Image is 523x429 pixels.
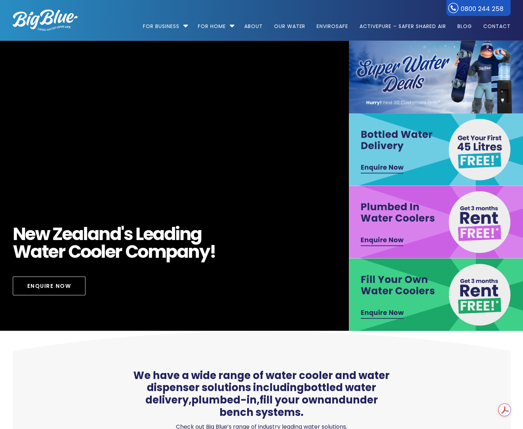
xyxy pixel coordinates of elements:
a: bottled water delivery [145,380,377,407]
span: n [188,243,199,261]
span: o [91,243,101,261]
span: a [153,225,164,243]
a: plumbed-in [191,393,257,407]
span: y [199,243,210,261]
span: W [13,243,31,261]
span: g [190,225,202,243]
span: e [48,243,58,261]
span: d [110,225,121,243]
span: m [148,243,166,261]
span: ! [210,243,216,261]
span: e [143,225,153,243]
span: l [101,243,105,261]
span: e [62,225,72,243]
span: r [58,243,65,261]
span: o [138,243,148,261]
span: C [125,243,138,261]
span: N [13,225,26,243]
span: We have a wide range of water cooler and water dispenser solutions including , , and . [133,369,390,419]
span: C [68,243,81,261]
span: ' [121,225,124,243]
a: under bench systems [219,393,378,419]
span: a [30,243,42,261]
span: o [80,243,91,261]
span: l [83,225,88,243]
span: i [175,225,179,243]
a: fill your own [260,393,324,407]
span: n [179,225,191,243]
span: a [88,225,99,243]
span: a [177,243,188,261]
img: logo [13,10,78,31]
span: a [72,225,83,243]
span: p [166,243,177,261]
span: Z [52,225,62,243]
a: Enquire Now [13,277,86,295]
span: e [105,243,115,261]
span: L [135,225,143,243]
span: t [42,243,49,261]
span: e [25,225,35,243]
span: r [115,243,122,261]
span: w [35,225,50,243]
span: d [164,225,176,243]
span: s [124,225,133,243]
span: n [99,225,110,243]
